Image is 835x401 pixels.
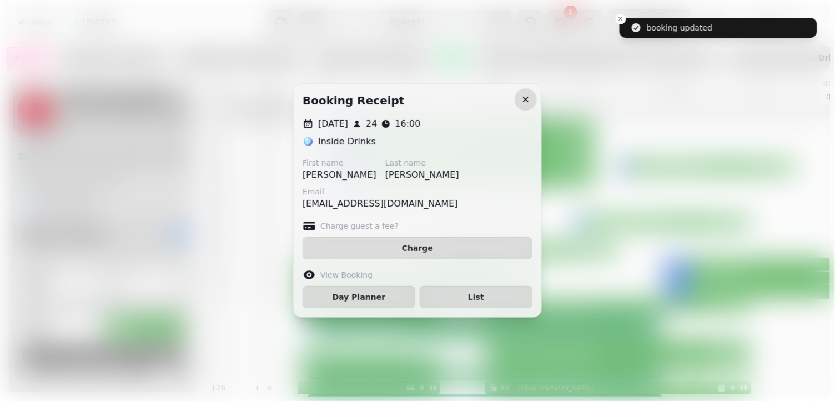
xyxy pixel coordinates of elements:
label: View Booking [320,269,373,280]
label: Charge guest a fee? [320,220,399,232]
label: Email [303,186,458,197]
p: [PERSON_NAME] [303,168,376,182]
p: 🪩 [303,135,314,148]
button: Charge [303,237,532,259]
span: Charge [312,244,523,252]
button: Day Planner [303,286,415,308]
p: [DATE] [318,117,348,131]
span: Day Planner [312,293,406,301]
button: List [420,286,532,308]
p: Inside Drinks [318,135,376,148]
label: Last name [385,157,459,168]
h2: Booking receipt [303,93,405,108]
p: [EMAIL_ADDRESS][DOMAIN_NAME] [303,197,458,210]
p: 24 [366,117,377,131]
label: First name [303,157,376,168]
p: 16:00 [395,117,420,131]
span: List [429,293,523,301]
p: [PERSON_NAME] [385,168,459,182]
